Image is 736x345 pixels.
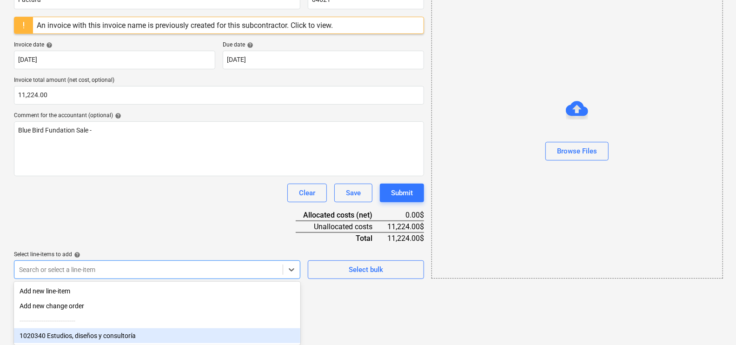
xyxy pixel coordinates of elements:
[334,184,372,202] button: Save
[14,284,300,299] div: Add new line-item
[299,187,315,199] div: Clear
[287,184,327,202] button: Clear
[14,86,424,105] input: Invoice total amount (net cost, optional)
[308,260,424,279] button: Select bulk
[14,112,424,119] div: Comment for the accountant (optional)
[387,232,424,244] div: 11,224.00$
[557,145,597,157] div: Browse Files
[296,210,387,221] div: Allocated costs (net)
[37,21,333,30] div: An invoice with this invoice name is previously created for this subcontractor. Click to view.
[296,221,387,232] div: Unallocated costs
[245,42,253,48] span: help
[349,264,383,276] div: Select bulk
[380,184,424,202] button: Submit
[18,126,92,134] span: Blue Bird Fundation Sale -
[223,51,424,69] input: Due date not specified
[223,41,424,49] div: Due date
[72,252,80,258] span: help
[391,187,413,199] div: Submit
[14,251,300,259] div: Select line-items to add
[14,313,300,328] div: ------------------------------
[14,51,215,69] input: Invoice date not specified
[14,328,300,343] div: 1020340 Estudios, diseños y consultoría
[113,113,121,119] span: help
[387,221,424,232] div: 11,224.00$
[44,42,53,48] span: help
[387,210,424,221] div: 0.00$
[545,142,609,160] button: Browse Files
[14,299,300,313] div: Add new change order
[346,187,361,199] div: Save
[296,232,387,244] div: Total
[14,77,424,86] p: Invoice total amount (net cost, optional)
[14,41,215,49] div: Invoice date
